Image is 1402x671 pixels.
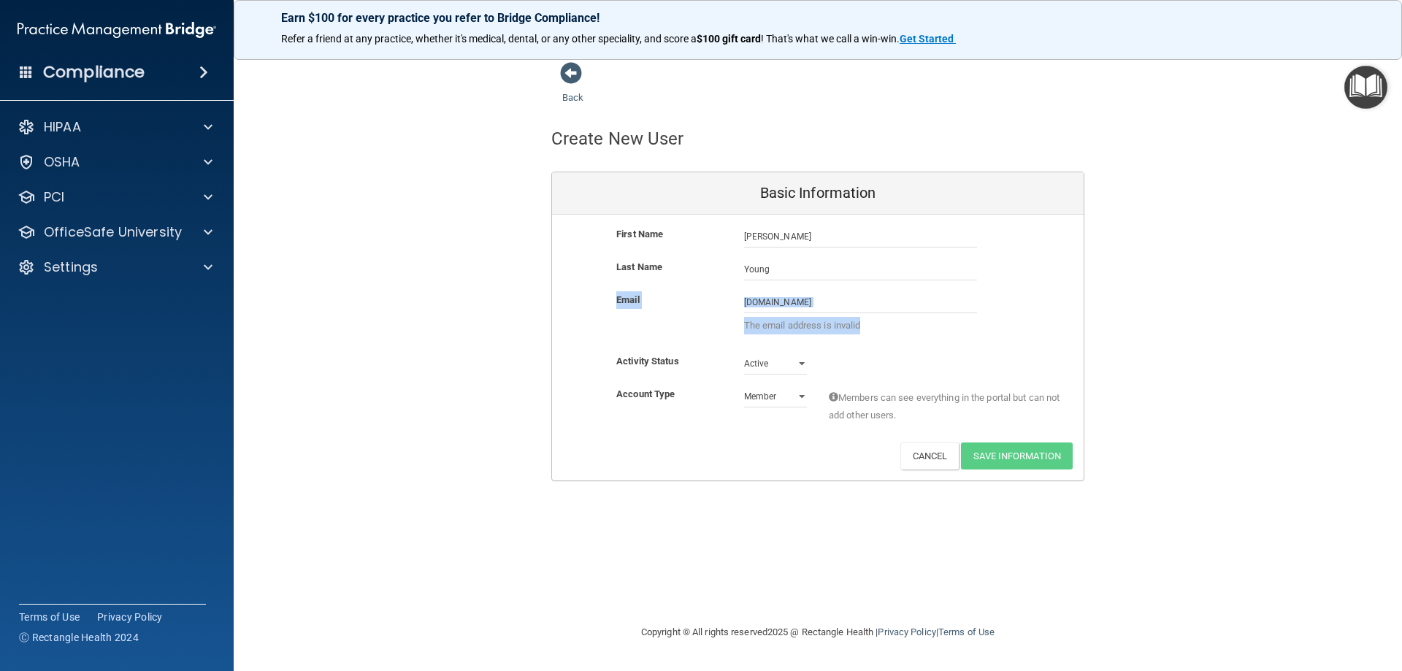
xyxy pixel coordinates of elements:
[938,626,995,637] a: Terms of Use
[19,610,80,624] a: Terms of Use
[744,317,977,334] p: The email address is invalid
[44,153,80,171] p: OSHA
[551,609,1084,656] div: Copyright © All rights reserved 2025 @ Rectangle Health | |
[829,389,1062,424] span: Members can see everything in the portal but can not add other users.
[616,294,640,305] b: Email
[18,15,216,45] img: PMB logo
[616,388,675,399] b: Account Type
[281,33,697,45] span: Refer a friend at any practice, whether it's medical, dental, or any other speciality, and score a
[878,626,935,637] a: Privacy Policy
[44,258,98,276] p: Settings
[281,11,1355,25] p: Earn $100 for every practice you refer to Bridge Compliance!
[616,229,663,239] b: First Name
[44,118,81,136] p: HIPAA
[19,630,139,645] span: Ⓒ Rectangle Health 2024
[551,129,684,148] h4: Create New User
[697,33,761,45] strong: $100 gift card
[97,610,163,624] a: Privacy Policy
[900,33,954,45] strong: Get Started
[562,74,583,103] a: Back
[961,442,1073,469] button: Save Information
[552,172,1084,215] div: Basic Information
[616,356,679,367] b: Activity Status
[18,118,212,136] a: HIPAA
[900,33,956,45] a: Get Started
[44,223,182,241] p: OfficeSafe University
[616,261,662,272] b: Last Name
[18,223,212,241] a: OfficeSafe University
[761,33,900,45] span: ! That's what we call a win-win.
[18,258,212,276] a: Settings
[43,62,145,83] h4: Compliance
[44,188,64,206] p: PCI
[1344,66,1387,109] button: Open Resource Center
[900,442,959,469] button: Cancel
[18,153,212,171] a: OSHA
[18,188,212,206] a: PCI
